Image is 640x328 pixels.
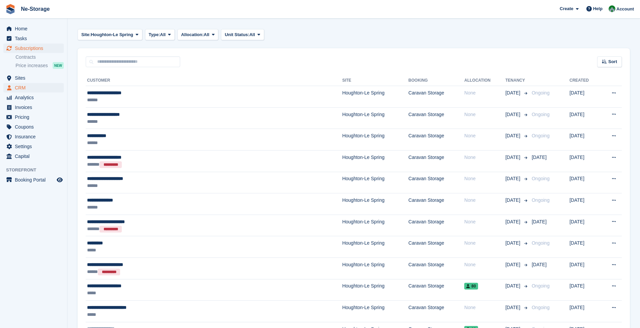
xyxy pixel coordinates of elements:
[342,236,408,258] td: Houghton-Le Spring
[409,172,465,193] td: Caravan Storage
[342,150,408,172] td: Houghton-Le Spring
[569,215,600,236] td: [DATE]
[342,215,408,236] td: Houghton-Le Spring
[569,279,600,301] td: [DATE]
[3,44,64,53] a: menu
[532,155,547,160] span: [DATE]
[532,197,550,203] span: Ongoing
[409,86,465,108] td: Caravan Storage
[15,132,55,141] span: Insurance
[464,218,505,225] div: None
[86,75,342,86] th: Customer
[3,83,64,92] a: menu
[505,261,522,268] span: [DATE]
[15,103,55,112] span: Invoices
[3,24,64,33] a: menu
[15,24,55,33] span: Home
[464,304,505,311] div: None
[3,122,64,132] a: menu
[15,122,55,132] span: Coupons
[342,75,408,86] th: Site
[464,132,505,139] div: None
[149,31,160,38] span: Type:
[15,142,55,151] span: Settings
[91,31,133,38] span: Houghton-Le Spring
[3,152,64,161] a: menu
[532,176,550,181] span: Ongoing
[56,176,64,184] a: Preview store
[181,31,204,38] span: Allocation:
[409,236,465,258] td: Caravan Storage
[505,154,522,161] span: [DATE]
[3,142,64,151] a: menu
[409,257,465,279] td: Caravan Storage
[409,301,465,322] td: Caravan Storage
[505,197,522,204] span: [DATE]
[569,86,600,108] td: [DATE]
[16,62,64,69] a: Price increases NEW
[16,54,64,60] a: Contracts
[15,44,55,53] span: Subscriptions
[225,31,249,38] span: Unit Status:
[221,29,264,40] button: Unit Status: All
[609,5,615,12] img: Charlotte Nesbitt
[15,34,55,43] span: Tasks
[6,167,67,173] span: Storefront
[78,29,142,40] button: Site: Houghton-Le Spring
[3,112,64,122] a: menu
[532,219,547,224] span: [DATE]
[409,75,465,86] th: Booking
[569,129,600,151] td: [DATE]
[464,89,505,97] div: None
[569,236,600,258] td: [DATE]
[204,31,210,38] span: All
[53,62,64,69] div: NEW
[409,129,465,151] td: Caravan Storage
[3,73,64,83] a: menu
[15,83,55,92] span: CRM
[505,282,522,290] span: [DATE]
[505,89,522,97] span: [DATE]
[81,31,91,38] span: Site:
[464,154,505,161] div: None
[409,150,465,172] td: Caravan Storage
[342,257,408,279] td: Houghton-Le Spring
[3,34,64,43] a: menu
[409,107,465,129] td: Caravan Storage
[342,193,408,215] td: Houghton-Le Spring
[3,175,64,185] a: menu
[569,107,600,129] td: [DATE]
[15,93,55,102] span: Analytics
[505,304,522,311] span: [DATE]
[532,262,547,267] span: [DATE]
[608,58,617,65] span: Sort
[342,279,408,301] td: Houghton-Le Spring
[145,29,175,40] button: Type: All
[505,75,529,86] th: Tenancy
[5,4,16,14] img: stora-icon-8386f47178a22dfd0bd8f6a31ec36ba5ce8667c1dd55bd0f319d3a0aa187defe.svg
[464,283,478,290] span: 80
[342,86,408,108] td: Houghton-Le Spring
[342,301,408,322] td: Houghton-Le Spring
[160,31,166,38] span: All
[464,197,505,204] div: None
[532,90,550,95] span: Ongoing
[532,112,550,117] span: Ongoing
[342,172,408,193] td: Houghton-Le Spring
[342,129,408,151] td: Houghton-Le Spring
[15,175,55,185] span: Booking Portal
[409,279,465,301] td: Caravan Storage
[3,132,64,141] a: menu
[177,29,219,40] button: Allocation: All
[464,75,505,86] th: Allocation
[409,215,465,236] td: Caravan Storage
[3,93,64,102] a: menu
[409,193,465,215] td: Caravan Storage
[505,175,522,182] span: [DATE]
[15,152,55,161] span: Capital
[616,6,634,12] span: Account
[16,62,48,69] span: Price increases
[532,133,550,138] span: Ongoing
[505,218,522,225] span: [DATE]
[569,150,600,172] td: [DATE]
